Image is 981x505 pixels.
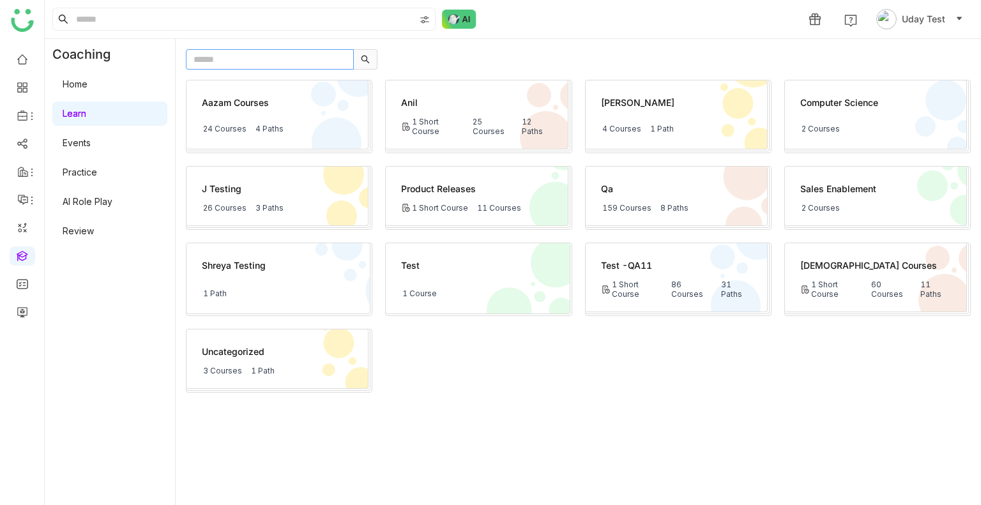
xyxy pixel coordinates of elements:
[471,117,513,136] div: 25 Courses
[401,259,554,281] div: test
[800,96,951,116] div: Computer Science
[401,117,464,136] div: 1 Short Course
[250,366,275,375] div: 1 Path
[63,79,87,89] a: Home
[202,203,247,213] div: 26 Courses
[401,289,437,298] div: 1 Course
[720,280,752,299] div: 31 Paths
[63,108,86,119] a: Learn
[401,182,552,195] div: Product Releases
[601,124,641,133] div: 4 Courses
[476,203,521,213] div: 11 Courses
[800,259,951,272] div: [DEMOGRAPHIC_DATA] Courses
[670,280,712,299] div: 86 Courses
[902,12,945,26] span: Uday Test
[800,203,840,213] div: 2 Courses
[254,124,284,133] div: 4 Paths
[202,259,354,281] div: Shreya testing
[401,203,411,213] img: Short Course
[63,225,94,236] a: Review
[254,203,284,213] div: 3 Paths
[876,9,897,29] img: avatar
[202,182,353,195] div: j testing
[919,280,951,299] div: 11 Paths
[521,117,552,136] div: 12 Paths
[800,124,840,133] div: 2 Courses
[202,124,247,133] div: 24 Courses
[601,96,752,116] div: [PERSON_NAME]
[63,137,91,148] a: Events
[800,182,951,195] div: Sales Enablement
[442,10,476,29] img: ask-buddy-normal.svg
[601,203,651,213] div: 159 Courses
[601,285,611,294] img: Short Course
[659,203,688,213] div: 8 Paths
[649,124,674,133] div: 1 Path
[844,14,857,27] img: help.svg
[420,15,430,25] img: search-type.svg
[601,182,752,195] div: Qa
[63,167,97,177] a: Practice
[800,285,810,294] img: Short Course
[870,280,912,299] div: 60 Courses
[401,122,411,132] img: Short Course
[401,203,468,213] div: 1 Short Course
[202,96,353,116] div: Aazam Courses
[202,289,227,298] div: 1 Path
[63,196,112,207] a: AI Role Play
[202,345,353,358] div: Uncategorized
[601,259,752,272] div: Test -QA11
[401,96,552,109] div: Anil
[202,366,242,375] div: 3 Courses
[11,9,34,32] img: logo
[800,280,862,299] div: 1 Short Course
[601,280,663,299] div: 1 Short Course
[45,39,130,70] div: Coaching
[874,9,966,29] button: Uday Test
